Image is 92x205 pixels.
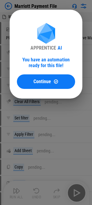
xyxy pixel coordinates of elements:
[58,45,62,51] div: AI
[34,23,58,45] img: Apprentice AI
[17,57,75,68] div: You have an automation ready for this file!
[30,45,56,51] div: APPRENTICE
[17,74,75,89] button: ContinueContinue
[33,79,51,84] span: Continue
[53,79,59,84] img: Continue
